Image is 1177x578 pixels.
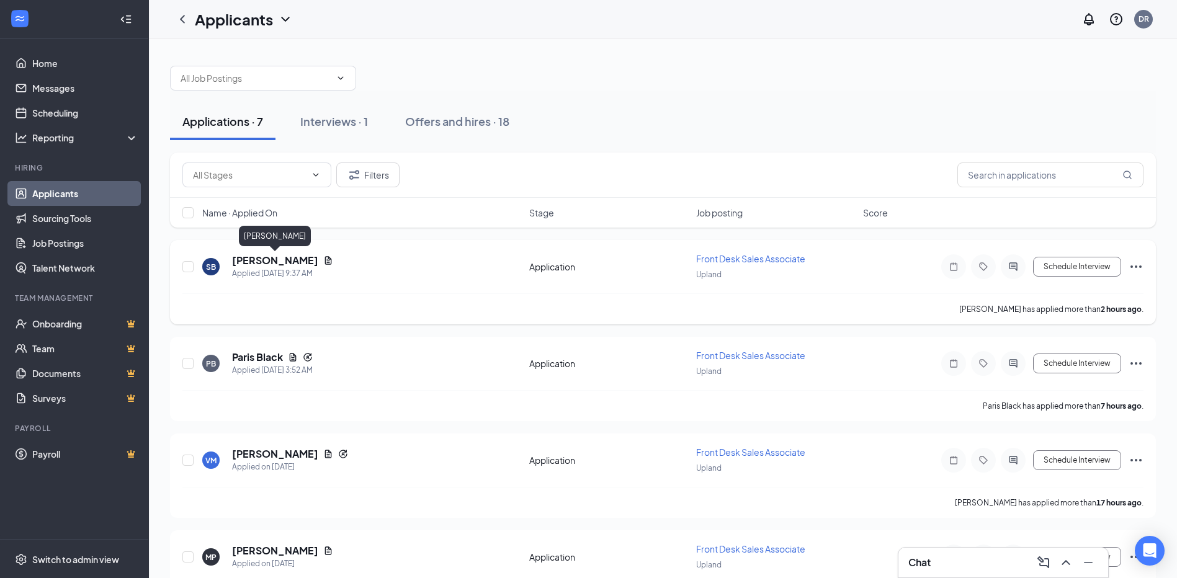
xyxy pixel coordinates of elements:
[955,497,1143,508] p: [PERSON_NAME] has applied more than .
[14,12,26,25] svg: WorkstreamLogo
[239,226,311,246] div: [PERSON_NAME]
[15,131,27,144] svg: Analysis
[1096,498,1142,507] b: 17 hours ago
[347,167,362,182] svg: Filter
[1139,14,1149,24] div: DR
[696,253,805,264] span: Front Desk Sales Associate
[232,544,318,558] h5: [PERSON_NAME]
[1135,536,1165,566] div: Open Intercom Messenger
[32,51,138,76] a: Home
[529,357,689,370] div: Application
[1056,553,1076,572] button: ChevronUp
[323,546,333,556] svg: Document
[1122,170,1132,180] svg: MagnifyingGlass
[323,449,333,459] svg: Document
[232,447,318,461] h5: [PERSON_NAME]
[336,162,400,187] button: Filter Filters
[15,293,136,303] div: Team Management
[1006,262,1021,272] svg: ActiveChat
[32,76,138,100] a: Messages
[32,100,138,125] a: Scheduling
[120,13,132,25] svg: Collapse
[696,350,805,361] span: Front Desk Sales Associate
[529,260,689,273] div: Application
[288,352,298,362] svg: Document
[338,449,348,459] svg: Reapply
[696,207,743,219] span: Job posting
[863,207,888,219] span: Score
[1006,358,1021,368] svg: ActiveChat
[529,454,689,466] div: Application
[529,551,689,563] div: Application
[278,12,293,27] svg: ChevronDown
[1129,453,1143,468] svg: Ellipses
[957,162,1143,187] input: Search in applications
[946,455,961,465] svg: Note
[1081,555,1096,570] svg: Minimize
[32,361,138,386] a: DocumentsCrown
[1033,257,1121,277] button: Schedule Interview
[193,168,306,182] input: All Stages
[232,461,348,473] div: Applied on [DATE]
[696,447,805,458] span: Front Desk Sales Associate
[182,113,263,129] div: Applications · 7
[908,556,931,569] h3: Chat
[1078,553,1098,572] button: Minimize
[32,442,138,466] a: PayrollCrown
[15,423,136,433] div: Payroll
[195,9,273,30] h1: Applicants
[181,71,331,85] input: All Job Postings
[175,12,190,27] svg: ChevronLeft
[32,131,139,144] div: Reporting
[1033,450,1121,470] button: Schedule Interview
[300,113,368,129] div: Interviews · 1
[976,262,991,272] svg: Tag
[206,358,216,369] div: PB
[1101,401,1142,411] b: 7 hours ago
[15,162,136,173] div: Hiring
[205,455,217,466] div: VM
[696,463,722,473] span: Upland
[232,350,283,364] h5: Paris Black
[983,401,1143,411] p: Paris Black has applied more than .
[1129,549,1143,564] svg: Ellipses
[336,73,346,83] svg: ChevronDown
[959,304,1143,314] p: [PERSON_NAME] has applied more than .
[303,352,313,362] svg: Reapply
[1101,305,1142,314] b: 2 hours ago
[976,455,991,465] svg: Tag
[946,262,961,272] svg: Note
[232,558,333,570] div: Applied on [DATE]
[202,207,277,219] span: Name · Applied On
[32,256,138,280] a: Talent Network
[232,364,313,376] div: Applied [DATE] 3:52 AM
[1129,356,1143,371] svg: Ellipses
[32,231,138,256] a: Job Postings
[32,206,138,231] a: Sourcing Tools
[946,358,961,368] svg: Note
[232,267,333,280] div: Applied [DATE] 9:37 AM
[1034,553,1054,572] button: ComposeMessage
[32,553,119,566] div: Switch to admin view
[32,311,138,336] a: OnboardingCrown
[1109,12,1124,27] svg: QuestionInfo
[206,262,216,272] div: SB
[976,358,991,368] svg: Tag
[1036,555,1051,570] svg: ComposeMessage
[32,386,138,411] a: SurveysCrown
[311,170,321,180] svg: ChevronDown
[696,270,722,279] span: Upland
[205,552,217,562] div: MP
[32,336,138,361] a: TeamCrown
[1033,353,1121,373] button: Schedule Interview
[696,543,805,554] span: Front Desk Sales Associate
[1058,555,1073,570] svg: ChevronUp
[696,560,722,569] span: Upland
[529,207,554,219] span: Stage
[1081,12,1096,27] svg: Notifications
[405,113,509,129] div: Offers and hires · 18
[32,181,138,206] a: Applicants
[1006,455,1021,465] svg: ActiveChat
[323,256,333,265] svg: Document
